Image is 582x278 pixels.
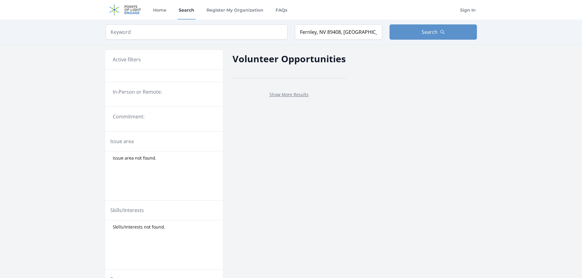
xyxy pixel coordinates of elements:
h3: Active filters [113,56,141,63]
h2: Volunteer Opportunities [232,52,346,66]
button: Search [390,24,477,40]
span: Skills/Interests not found. [113,224,165,230]
input: Location [295,24,382,40]
legend: Skills/Interests [110,207,144,214]
span: Search [422,28,437,36]
legend: In-Person or Remote: [113,88,215,96]
legend: Commitment: [113,113,215,120]
span: Issue area not found. [113,155,156,161]
a: Show More Results [269,92,309,97]
input: Keyword [105,24,287,40]
legend: Issue area [110,138,134,145]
